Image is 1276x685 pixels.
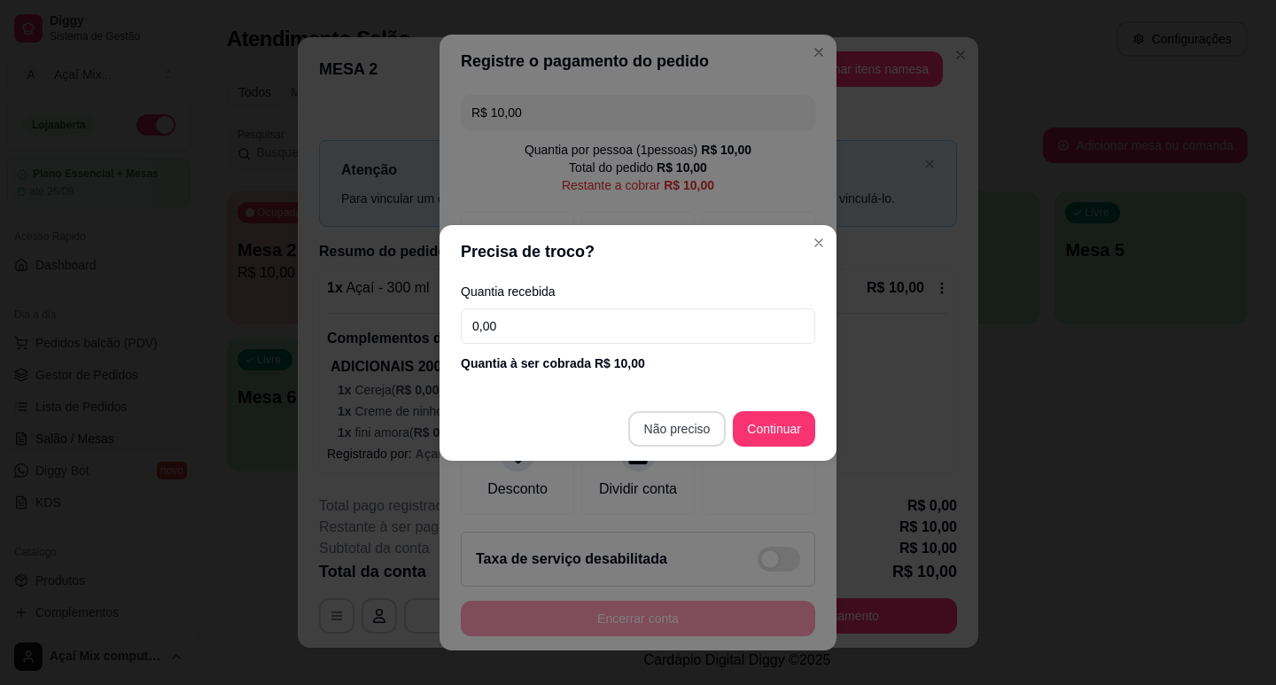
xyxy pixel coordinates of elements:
[440,225,836,278] header: Precisa de troco?
[805,229,833,257] button: Close
[461,285,815,298] label: Quantia recebida
[628,411,727,447] button: Não preciso
[733,411,815,447] button: Continuar
[461,354,815,372] div: Quantia à ser cobrada R$ 10,00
